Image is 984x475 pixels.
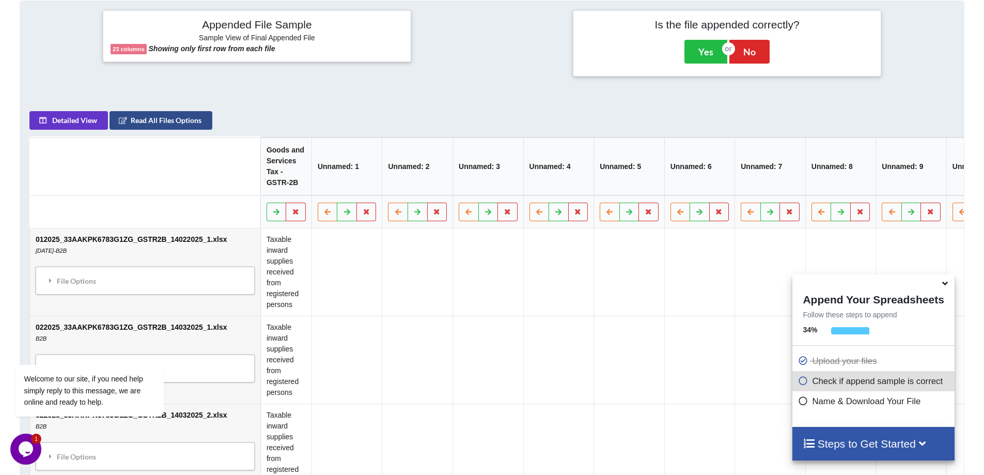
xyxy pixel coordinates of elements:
b: Showing only first row from each file [149,44,275,53]
iframe: chat widget [10,434,43,465]
td: 012025_33AAKPK6783G1ZG_GSTR2B_14022025_1.xlsx [30,228,260,316]
th: Unnamed: 8 [805,137,876,195]
button: No [729,40,770,64]
div: File Options [39,270,252,292]
th: Unnamed: 5 [593,137,664,195]
button: Yes [684,40,727,64]
h4: Is the file appended correctly? [581,18,873,31]
th: Unnamed: 9 [876,137,947,195]
div: File Options [39,446,252,467]
button: Detailed View [29,111,108,130]
p: Name & Download Your File [798,395,951,408]
td: Taxable inward supplies received from registered persons [260,228,311,316]
th: Unnamed: 4 [523,137,594,195]
h4: Appended File Sample [111,18,403,33]
h4: Steps to Get Started [803,437,944,450]
th: Unnamed: 6 [664,137,735,195]
i: B2B [36,423,46,430]
iframe: chat widget [10,271,196,428]
i: [DATE]-B2B [36,248,67,254]
td: Taxable inward supplies received from registered persons [260,316,311,404]
p: Follow these steps to append [792,310,954,320]
p: Upload your files [798,355,951,367]
h4: Append Your Spreadsheets [792,290,954,306]
button: Read All Files Options [110,111,212,130]
th: Unnamed: 2 [382,137,453,195]
b: 34 % [803,326,817,334]
p: Check if append sample is correct [798,375,951,388]
b: 23 columns [113,46,145,52]
th: Unnamed: 3 [452,137,523,195]
th: Unnamed: 7 [735,137,806,195]
h6: Sample View of Final Appended File [111,34,403,44]
th: Unnamed: 1 [311,137,382,195]
th: Goods and Services Tax - GSTR-2B [260,137,311,195]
